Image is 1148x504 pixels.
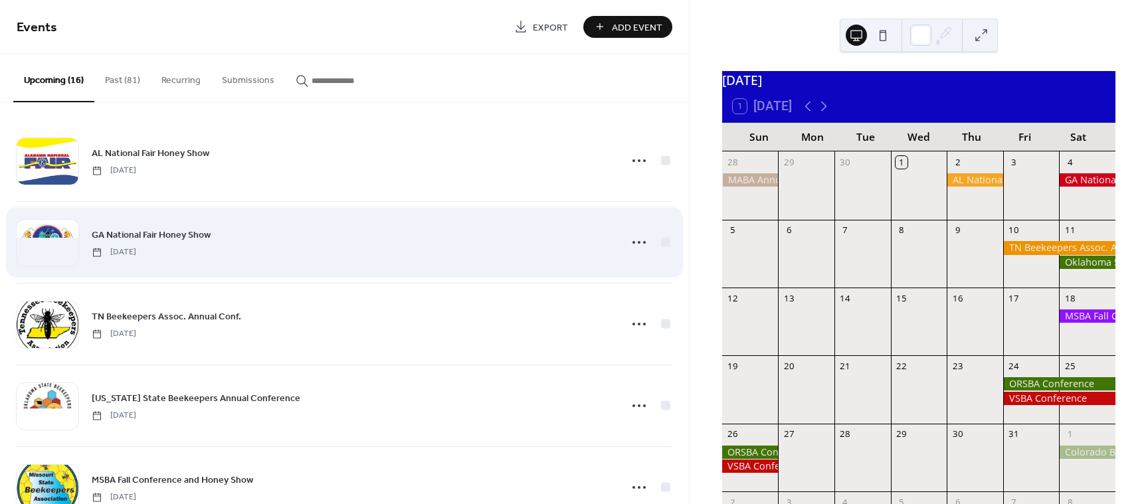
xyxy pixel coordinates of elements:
[92,147,209,161] span: AL National Fair Honey Show
[92,491,136,503] span: [DATE]
[839,292,851,304] div: 14
[727,156,739,168] div: 28
[839,156,851,168] div: 30
[951,361,963,373] div: 23
[727,224,739,236] div: 5
[1003,392,1115,405] div: VSBA Conference
[533,21,568,35] span: Export
[722,446,779,459] div: ORSBA Conference
[1059,446,1115,459] div: Colorado Big Money Honey Show
[1008,292,1020,304] div: 17
[92,390,300,406] a: [US_STATE] State Beekeepers Annual Conference
[1059,309,1115,323] div: MSBA Fall Conference and Honey Show
[896,224,908,236] div: 8
[783,428,795,440] div: 27
[1064,361,1076,373] div: 25
[1003,377,1115,390] div: ORSBA Conference
[783,224,795,236] div: 6
[1064,292,1076,304] div: 18
[1008,361,1020,373] div: 24
[17,15,57,41] span: Events
[896,292,908,304] div: 15
[612,21,662,35] span: Add Event
[92,145,209,161] a: AL National Fair Honey Show
[1064,224,1076,236] div: 11
[92,328,136,340] span: [DATE]
[947,173,1003,187] div: AL National Fair Honey Show
[896,156,908,168] div: 1
[783,156,795,168] div: 29
[92,472,253,487] a: MSBA Fall Conference and Honey Show
[92,392,300,406] span: [US_STATE] State Beekeepers Annual Conference
[151,54,211,101] button: Recurring
[92,227,211,242] a: GA National Fair Honey Show
[92,309,241,324] a: TN Beekeepers Assoc. Annual Conf.
[727,292,739,304] div: 12
[786,123,839,151] div: Mon
[733,123,786,151] div: Sun
[1064,428,1076,440] div: 1
[1008,156,1020,168] div: 3
[783,292,795,304] div: 13
[92,246,136,258] span: [DATE]
[892,123,945,151] div: Wed
[92,165,136,177] span: [DATE]
[783,361,795,373] div: 20
[951,428,963,440] div: 30
[13,54,94,102] button: Upcoming (16)
[94,54,151,101] button: Past (81)
[727,428,739,440] div: 26
[1059,256,1115,269] div: Oklahoma State Beekeepers Annual Conference
[211,54,285,101] button: Submissions
[722,71,1115,90] div: [DATE]
[945,123,999,151] div: Thu
[92,228,211,242] span: GA National Fair Honey Show
[583,16,672,38] button: Add Event
[839,428,851,440] div: 28
[896,361,908,373] div: 22
[504,16,578,38] a: Export
[727,361,739,373] div: 19
[722,460,779,473] div: VSBA Conference
[1064,156,1076,168] div: 4
[1052,123,1105,151] div: Sat
[999,123,1052,151] div: Fri
[951,156,963,168] div: 2
[839,123,892,151] div: Tue
[92,310,241,324] span: TN Beekeepers Assoc. Annual Conf.
[951,292,963,304] div: 16
[951,224,963,236] div: 9
[1008,428,1020,440] div: 31
[896,428,908,440] div: 29
[1008,224,1020,236] div: 10
[92,410,136,422] span: [DATE]
[839,224,851,236] div: 7
[839,361,851,373] div: 21
[1059,173,1115,187] div: GA National Fair Honey Show
[1003,241,1115,254] div: TN Beekeepers Assoc. Annual Conf.
[722,173,779,187] div: MABA Annual Honey Show
[92,473,253,487] span: MSBA Fall Conference and Honey Show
